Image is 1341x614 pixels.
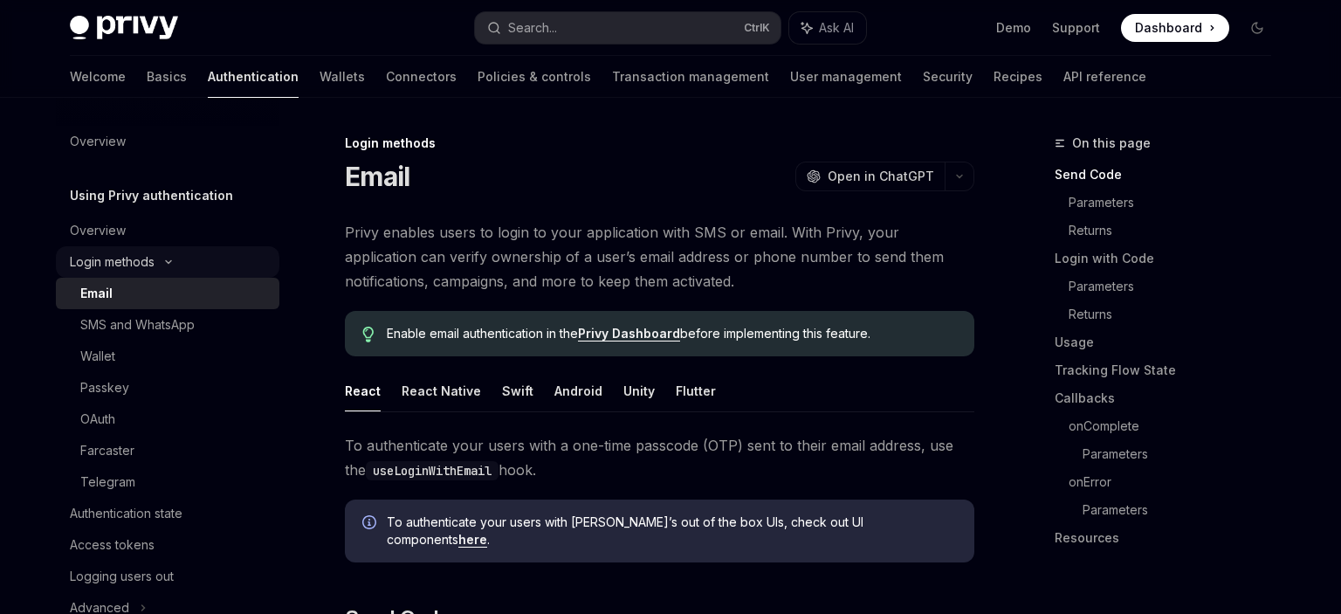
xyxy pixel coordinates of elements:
[80,377,129,398] div: Passkey
[56,341,279,372] a: Wallet
[1055,245,1285,273] a: Login with Code
[1243,14,1271,42] button: Toggle dark mode
[70,16,178,40] img: dark logo
[70,566,174,587] div: Logging users out
[70,535,155,555] div: Access tokens
[362,327,375,342] svg: Tip
[475,12,781,44] button: Search...CtrlK
[623,370,655,411] button: Unity
[1072,133,1151,154] span: On this page
[147,56,187,98] a: Basics
[56,215,279,246] a: Overview
[1055,328,1285,356] a: Usage
[80,346,115,367] div: Wallet
[70,503,182,524] div: Authentication state
[56,404,279,435] a: OAuth
[744,21,770,35] span: Ctrl K
[80,472,135,493] div: Telegram
[402,370,481,411] button: React Native
[923,56,973,98] a: Security
[345,433,974,482] span: To authenticate your users with a one-time passcode (OTP) sent to their email address, use the hook.
[56,498,279,529] a: Authentication state
[387,325,957,342] span: Enable email authentication in the before implementing this feature.
[1063,56,1146,98] a: API reference
[676,370,716,411] button: Flutter
[345,135,974,152] div: Login methods
[366,461,499,480] code: useLoginWithEmail
[80,314,195,335] div: SMS and WhatsApp
[70,220,126,241] div: Overview
[80,440,134,461] div: Farcaster
[70,185,233,206] h5: Using Privy authentication
[828,168,934,185] span: Open in ChatGPT
[362,515,380,533] svg: Info
[1069,273,1285,300] a: Parameters
[56,529,279,561] a: Access tokens
[478,56,591,98] a: Policies & controls
[345,370,381,411] button: React
[458,532,487,548] a: here
[1069,217,1285,245] a: Returns
[56,309,279,341] a: SMS and WhatsApp
[1055,161,1285,189] a: Send Code
[578,326,680,341] a: Privy Dashboard
[554,370,602,411] button: Android
[795,162,945,191] button: Open in ChatGPT
[994,56,1042,98] a: Recipes
[1135,19,1202,37] span: Dashboard
[612,56,769,98] a: Transaction management
[1069,189,1285,217] a: Parameters
[56,278,279,309] a: Email
[345,161,409,192] h1: Email
[56,372,279,404] a: Passkey
[1083,496,1285,524] a: Parameters
[1055,524,1285,552] a: Resources
[790,56,902,98] a: User management
[1069,300,1285,328] a: Returns
[1052,19,1100,37] a: Support
[1055,384,1285,412] a: Callbacks
[56,126,279,157] a: Overview
[320,56,365,98] a: Wallets
[345,220,974,293] span: Privy enables users to login to your application with SMS or email. With Privy, your application ...
[80,283,113,304] div: Email
[996,19,1031,37] a: Demo
[508,17,557,38] div: Search...
[1055,356,1285,384] a: Tracking Flow State
[56,435,279,466] a: Farcaster
[70,252,155,273] div: Login methods
[70,131,126,152] div: Overview
[819,19,854,37] span: Ask AI
[208,56,299,98] a: Authentication
[789,12,866,44] button: Ask AI
[56,466,279,498] a: Telegram
[1069,412,1285,440] a: onComplete
[1083,440,1285,468] a: Parameters
[386,56,457,98] a: Connectors
[70,56,126,98] a: Welcome
[502,370,533,411] button: Swift
[56,561,279,592] a: Logging users out
[1069,468,1285,496] a: onError
[387,514,957,548] span: To authenticate your users with [PERSON_NAME]’s out of the box UIs, check out UI components .
[80,409,115,430] div: OAuth
[1121,14,1229,42] a: Dashboard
